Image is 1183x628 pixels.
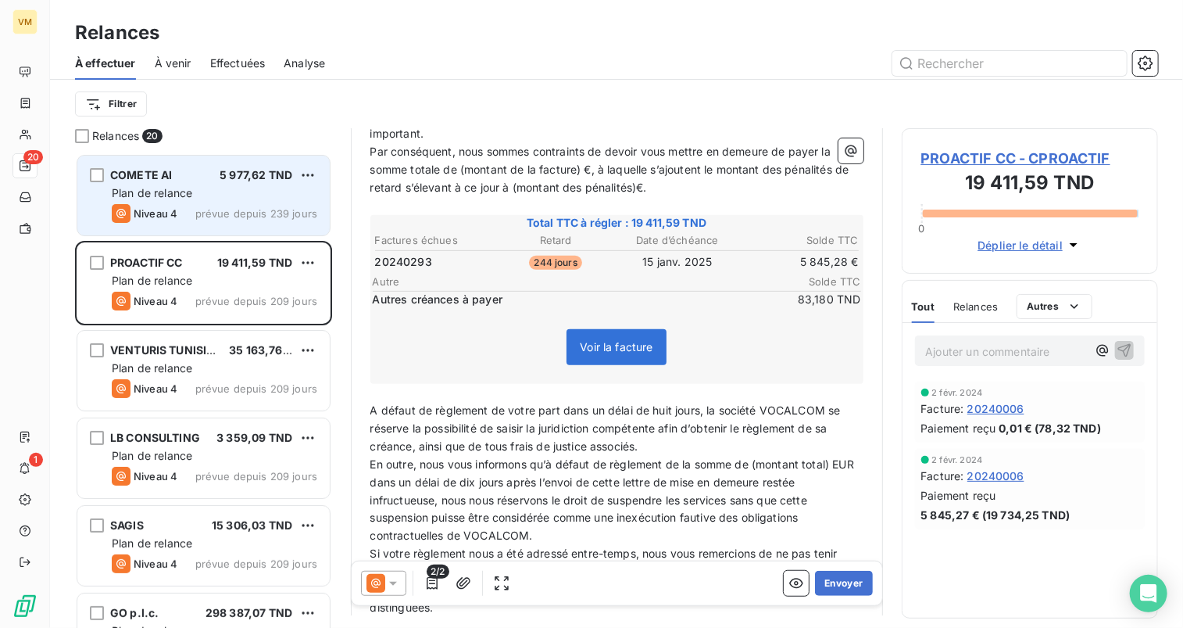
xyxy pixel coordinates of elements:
[967,468,1024,484] span: 20240006
[739,253,860,271] td: 5 845,28 €
[932,455,983,465] span: 2 févr. 2024
[967,400,1024,417] span: 20240006
[815,571,872,596] button: Envoyer
[427,565,449,579] span: 2/2
[13,9,38,34] div: VM
[973,236,1086,254] button: Déplier le détail
[912,300,935,313] span: Tout
[977,237,1063,253] span: Déplier le détail
[13,594,38,619] img: Logo LeanPay
[212,519,292,532] span: 15 306,03 TND
[75,56,136,71] span: À effectuer
[374,232,495,249] th: Factures échues
[155,56,191,71] span: À venir
[370,145,852,194] span: Par conséquent, nous sommes contraints de devoir vous mettre en demeure de payer la somme totale ...
[921,507,1070,523] span: 5 845,27 € (19 734,25 TND)
[142,129,162,143] span: 20
[92,128,139,144] span: Relances
[370,583,842,614] span: Nous vous [MEDICAL_DATA] d’agréer, Madame, Monsieur, l’expression de nos salutations distinguées.
[134,470,177,483] span: Niveau 4
[23,150,43,164] span: 20
[110,431,200,444] span: LB CONSULTING
[1017,294,1092,319] button: Autres
[110,256,183,269] span: PROACTIF CC
[29,453,43,467] span: 1
[112,186,192,199] span: Plan de relance
[195,295,317,307] span: prévue depuis 209 jours
[112,274,192,287] span: Plan de relance
[739,232,860,249] th: Solde TTC
[195,207,317,220] span: prévue depuis 239 jours
[580,340,652,353] span: Voir la facture
[112,449,192,462] span: Plan de relance
[921,148,1139,169] span: PROACTIF CC - CPROACTIF
[767,292,861,307] span: 83,180 TND
[217,256,292,269] span: 19 411,59 TND
[767,275,861,288] span: Solde TTC
[112,361,192,375] span: Plan de relance
[921,487,996,504] span: Paiement reçu
[110,519,144,532] span: SAGIS
[921,420,996,436] span: Paiement reçu
[373,275,767,288] span: Autre
[953,300,998,313] span: Relances
[375,254,432,270] span: 20240293
[75,19,159,47] h3: Relances
[918,222,924,235] span: 0
[1130,575,1167,612] div: Open Intercom Messenger
[210,56,266,71] span: Effectuées
[110,606,159,619] span: GO p.l.c.
[112,536,192,550] span: Plan de relance
[617,232,738,249] th: Date d’échéance
[373,292,764,307] span: Autres créances à payer
[220,168,292,181] span: 5 977,62 TND
[134,295,177,307] span: Niveau 4
[921,169,1139,200] h3: 19 411,59 TND
[75,92,147,117] button: Filtrer
[921,400,964,417] span: Facture :
[134,558,177,570] span: Niveau 4
[892,51,1127,76] input: Rechercher
[75,153,332,628] div: grid
[229,343,309,357] span: 35 163,76 TND
[932,388,983,397] span: 2 févr. 2024
[495,232,616,249] th: Retard
[617,253,738,271] td: 15 janv. 2025
[370,547,841,578] span: Si votre règlement nous a été adressé entre-temps, nous vous remercions de ne pas tenir compte de...
[216,431,292,444] span: 3 359,09 TND
[195,470,317,483] span: prévue depuis 209 jours
[195,382,317,395] span: prévue depuis 209 jours
[921,468,964,484] span: Facture :
[999,420,1101,436] span: 0,01 € (78,32 TND)
[206,606,292,619] span: 298 387,07 TND
[284,56,325,71] span: Analyse
[529,256,581,270] span: 244 jours
[370,458,858,543] span: En outre, nous vous informons qu’à défaut de règlement de la somme de (montant total) EUR dans un...
[110,343,245,357] span: VENTURIS TUNISIE SARL
[134,207,177,220] span: Niveau 4
[370,404,844,453] span: A défaut de règlement de votre part dans un délai de huit jours, la société VOCALCOM se réserve l...
[110,168,172,181] span: COMETE AI
[134,382,177,395] span: Niveau 4
[373,215,861,231] span: Total TTC à régler : 19 411,59 TND
[195,558,317,570] span: prévue depuis 209 jours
